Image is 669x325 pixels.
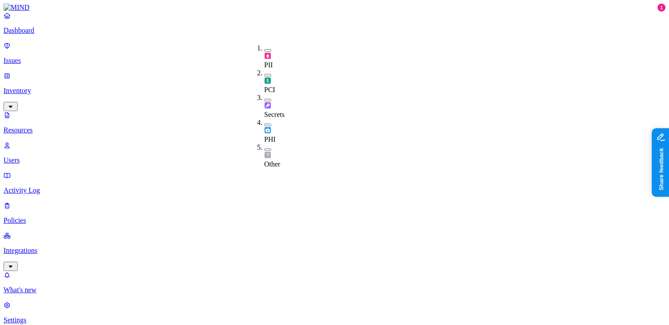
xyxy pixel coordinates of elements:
span: PCI [264,86,275,93]
p: What's new [4,286,665,294]
a: What's new [4,271,665,294]
span: PII [264,61,273,69]
div: 1 [657,4,665,12]
span: Secrets [264,111,285,118]
p: Inventory [4,87,665,95]
p: Resources [4,126,665,134]
p: Dashboard [4,27,665,35]
a: Dashboard [4,12,665,35]
span: PHI [264,135,276,143]
img: other [264,151,271,159]
p: Users [4,156,665,164]
p: Policies [4,217,665,224]
a: MIND [4,4,665,12]
a: Resources [4,111,665,134]
a: Users [4,141,665,164]
a: Integrations [4,232,665,270]
img: MIND [4,4,30,12]
p: Integrations [4,247,665,255]
img: phi [264,127,271,134]
img: pci [264,77,271,84]
a: Policies [4,201,665,224]
a: Inventory [4,72,665,110]
a: Settings [4,301,665,324]
a: Issues [4,42,665,65]
a: Activity Log [4,171,665,194]
p: Activity Log [4,186,665,194]
p: Issues [4,57,665,65]
p: Settings [4,316,665,324]
img: secret [264,102,271,109]
span: Other [264,160,280,168]
img: pii [264,52,271,59]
